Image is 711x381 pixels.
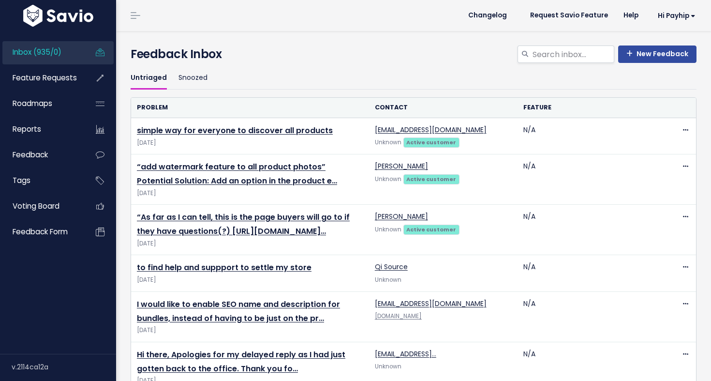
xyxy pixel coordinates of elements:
a: New Feedback [618,46,696,63]
a: “As far as I can tell, this is the page buyers will go to if they have questions(?) [URL][DOMAIN_... [137,212,350,237]
a: simple way for everyone to discover all products [137,125,333,136]
a: Inbox (935/0) [2,41,80,63]
a: Feedback [2,144,80,166]
a: Untriaged [131,67,167,90]
span: Inbox (935/0) [13,47,61,57]
span: Tags [13,175,30,185]
a: Feedback form [2,221,80,243]
span: [DATE] [137,239,363,249]
span: Reports [13,124,41,134]
span: [DATE] [137,138,363,148]
th: Problem [131,98,369,118]
a: [PERSON_NAME] [375,161,428,171]
span: Hi Payhip [658,12,696,19]
td: N/A [518,291,666,342]
h4: Feedback Inbox [131,46,696,63]
a: [DOMAIN_NAME] [375,312,422,320]
span: Feedback form [13,227,68,237]
a: Request Savio Feature [522,8,616,23]
strong: Active customer [406,138,456,146]
span: Voting Board [13,201,59,211]
img: logo-white.9d6f32f41409.svg [21,5,96,27]
span: Changelog [468,12,507,19]
a: Voting Board [2,195,80,217]
span: [DATE] [137,325,363,335]
span: Unknown [375,226,401,233]
a: Help [616,8,646,23]
a: [EMAIL_ADDRESS]… [375,349,436,359]
span: Unknown [375,276,401,284]
td: N/A [518,154,666,205]
span: Roadmaps [13,98,52,108]
span: Unknown [375,175,401,183]
a: Reports [2,118,80,140]
a: [PERSON_NAME] [375,212,428,221]
span: Unknown [375,138,401,146]
span: Unknown [375,363,401,370]
a: Hi there, Apologies for my delayed reply as I had just gotten back to the office. Thank you fo… [137,349,345,374]
a: Qi Source [375,262,408,272]
td: N/A [518,118,666,154]
a: Feature Requests [2,67,80,89]
a: Active customer [403,174,459,183]
a: [EMAIL_ADDRESS][DOMAIN_NAME] [375,299,487,308]
a: Snoozed [178,67,207,90]
strong: Active customer [406,226,456,233]
td: N/A [518,255,666,291]
a: Active customer [403,137,459,147]
span: Feature Requests [13,73,77,83]
a: to find help and suppport to settle my store [137,262,311,273]
a: Roadmaps [2,92,80,115]
span: [DATE] [137,275,363,285]
input: Search inbox... [532,46,614,63]
strong: Active customer [406,175,456,183]
a: “add watermark feature to all product photos” Potential Solution: Add an option in the product e… [137,161,337,186]
a: Tags [2,169,80,192]
a: [EMAIL_ADDRESS][DOMAIN_NAME] [375,125,487,135]
div: v.2114ca12a [12,354,116,380]
th: Contact [369,98,518,118]
span: Feedback [13,150,48,160]
a: I would like to enable SEO name and description for bundles, instead of having to be just on the pr… [137,299,340,324]
ul: Filter feature requests [131,67,696,90]
span: [DATE] [137,188,363,198]
th: Feature [518,98,666,118]
a: Active customer [403,224,459,234]
td: N/A [518,205,666,255]
a: Hi Payhip [646,8,703,23]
